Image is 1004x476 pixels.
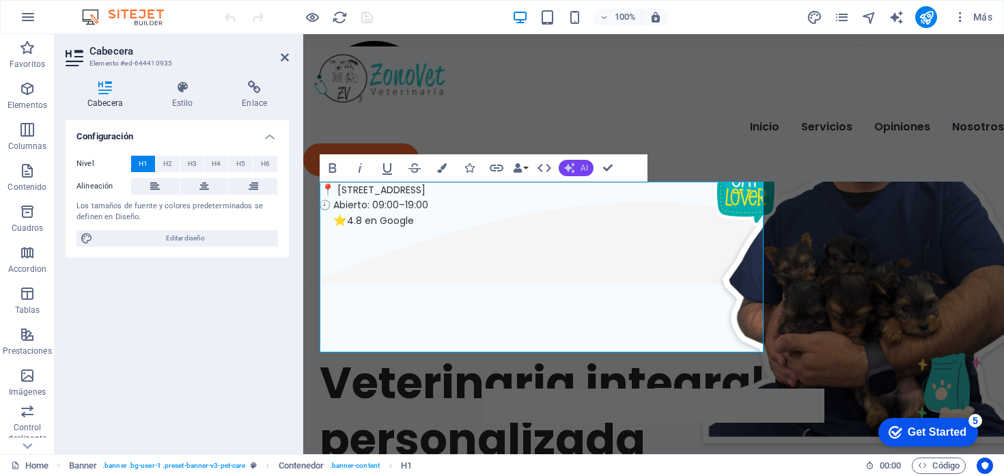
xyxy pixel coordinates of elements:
[861,9,877,25] button: navigator
[163,156,172,172] span: H2
[69,458,98,474] span: Haz clic para seleccionar y doble clic para editar
[332,10,348,25] i: Volver a cargar página
[402,154,428,182] button: Strikethrough
[253,156,277,172] button: H6
[261,156,270,172] span: H6
[304,9,320,25] button: Haz clic para salir del modo de previsualización y seguir editando
[76,156,131,172] label: Nivel
[11,458,48,474] a: Haz clic para cancelar la selección y doble clic para abrir páginas
[594,9,642,25] button: 100%
[531,154,557,182] button: HTML
[9,387,46,397] p: Imágenes
[595,154,621,182] button: Confirm (⌘+⏎)
[69,458,413,474] nav: breadcrumb
[76,230,278,247] button: Editar diseño
[3,346,51,356] p: Prestaciones
[559,160,594,176] button: AI
[66,120,289,145] h4: Configuración
[456,154,482,182] button: Icons
[977,458,993,474] button: Usercentrics
[614,9,636,25] h6: 100%
[205,156,229,172] button: H4
[229,156,253,172] button: H5
[89,45,289,57] h2: Cabecera
[330,458,380,474] span: . banner-content
[581,164,588,172] span: AI
[511,154,530,182] button: Data Bindings
[66,81,150,109] h4: Cabecera
[188,156,197,172] span: H3
[650,11,662,23] i: Al redimensionar, ajustar el nivel de zoom automáticamente para ajustarse al dispositivo elegido.
[834,10,850,25] i: Páginas (Ctrl+Alt+S)
[889,460,891,471] span: :
[180,156,204,172] button: H3
[880,458,901,474] span: 00 00
[484,154,510,182] button: Link
[861,10,877,25] i: Navegador
[150,81,221,109] h4: Estilo
[79,9,181,25] img: Editor Logo
[8,182,46,193] p: Contenido
[131,156,155,172] button: H1
[833,9,850,25] button: pages
[953,10,992,24] span: Más
[8,100,47,111] p: Elementos
[10,59,45,70] p: Favoritos
[948,6,998,28] button: Más
[429,154,455,182] button: Colors
[865,458,902,474] h6: Tiempo de la sesión
[888,9,904,25] button: text_generator
[12,223,44,234] p: Cuadros
[76,201,278,223] div: Los tamaños de fuente y colores predeterminados se definen en Diseño.
[320,154,346,182] button: Bold (⌘B)
[912,458,966,474] button: Código
[76,178,131,195] label: Alineación
[220,81,289,109] h4: Enlace
[331,9,348,25] button: reload
[11,7,111,36] div: Get Started 5 items remaining, 0% complete
[919,10,934,25] i: Publicar
[374,154,400,182] button: Underline (⌘U)
[156,156,180,172] button: H2
[101,3,115,16] div: 5
[8,141,47,152] p: Columnas
[347,154,373,182] button: Italic (⌘I)
[15,305,40,316] p: Tablas
[139,156,148,172] span: H1
[918,458,960,474] span: Código
[279,458,324,474] span: Haz clic para seleccionar y doble clic para editar
[806,9,822,25] button: design
[89,57,262,70] h3: Elemento #ed-644410935
[251,462,257,469] i: Este elemento es un preajuste personalizable
[97,230,274,247] span: Editar diseño
[40,15,99,27] div: Get Started
[102,458,245,474] span: . banner .bg-user-1 .preset-banner-v3-pet-care
[8,264,46,275] p: Accordion
[236,156,245,172] span: H5
[915,6,937,28] button: publish
[401,458,412,474] span: Haz clic para seleccionar y doble clic para editar
[807,10,822,25] i: Diseño (Ctrl+Alt+Y)
[212,156,221,172] span: H4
